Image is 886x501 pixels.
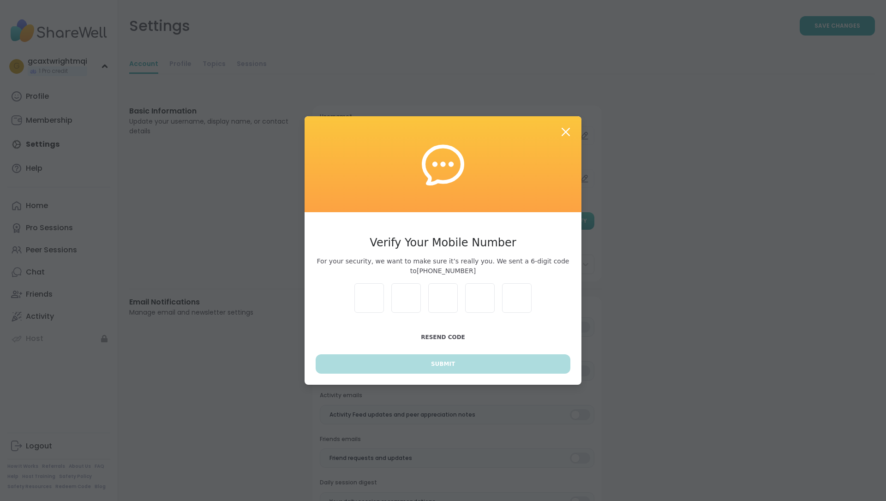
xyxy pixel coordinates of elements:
[316,354,570,374] button: Submit
[316,256,570,276] span: For your security, we want to make sure it’s really you. We sent a 6-digit code to [PHONE_NUMBER]
[421,334,465,340] span: Resend Code
[316,234,570,251] h3: Verify Your Mobile Number
[316,328,570,347] button: Resend Code
[431,360,455,368] span: Submit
